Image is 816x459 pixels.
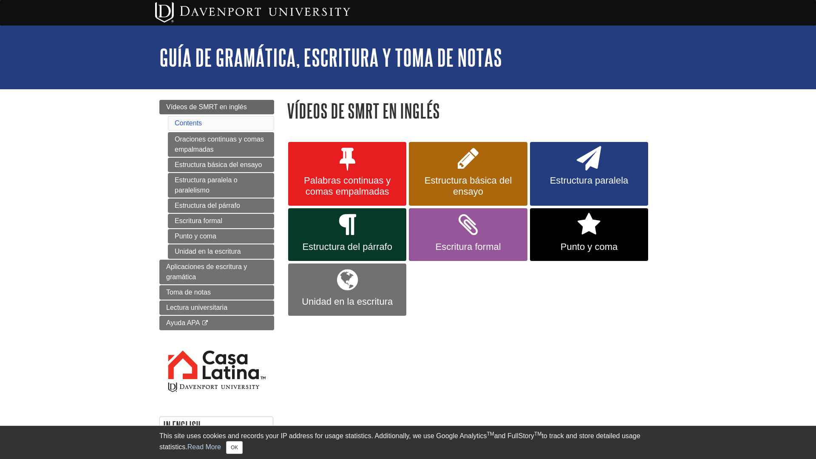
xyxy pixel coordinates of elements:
span: Palabras continuas y comas empalmadas [295,175,400,197]
a: Contents [175,119,202,127]
span: Estructura del párrafo [295,241,400,252]
div: This site uses cookies and records your IP address for usage statistics. Additionally, we use Goo... [159,431,657,454]
a: Estructura básica del ensayo [409,142,527,206]
i: This link opens in a new window [201,320,209,326]
a: Toma de notas [159,285,274,300]
span: Lectura universitaria [166,304,227,311]
span: Estructura paralela [536,175,642,186]
a: Estructura del párrafo [168,198,274,213]
span: Escritura formal [415,241,521,252]
a: Ayuda APA [159,316,274,330]
span: Vídeos de SMRT en inglés [166,103,247,110]
span: Estructura básica del ensayo [415,175,521,197]
a: Punto y coma [168,229,274,244]
a: Read More [187,443,221,450]
span: Ayuda APA [166,319,200,326]
a: Estructura paralela [530,142,648,206]
a: Unidad en la escritura [168,244,274,259]
a: Escritura formal [409,208,527,261]
a: Vídeos de SMRT en inglés [159,100,274,114]
a: Estructura del párrafo [288,208,406,261]
sup: TM [534,431,541,437]
a: Guía de gramática, escritura y toma de notas [159,44,502,71]
a: Punto y coma [530,208,648,261]
a: Aplicaciones de escritura y gramática [159,260,274,284]
span: Unidad en la escritura [295,296,400,307]
h2: In English [160,417,273,435]
a: Oraciones continuas y comas empalmadas [168,132,274,157]
span: Aplicaciones de escritura y gramática [166,263,247,280]
img: Davenport University [155,2,350,23]
a: Lectura universitaria [159,300,274,315]
a: Unidad en la escritura [288,263,406,316]
h1: Vídeos de SMRT en inglés [287,100,657,122]
span: Toma de notas [166,289,211,296]
button: Close [226,441,243,454]
a: Palabras continuas y comas empalmadas [288,142,406,206]
a: Estructura paralela o paralelismo [168,173,274,198]
sup: TM [487,431,494,437]
span: Punto y coma [536,241,642,252]
a: Estructura básica del ensayo [168,158,274,172]
a: Escritura formal [168,214,274,228]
